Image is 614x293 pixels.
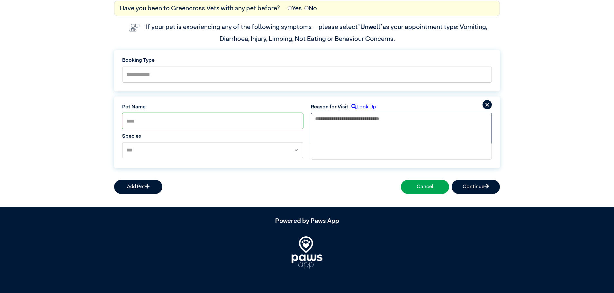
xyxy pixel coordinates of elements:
[401,180,449,194] button: Cancel
[127,21,142,34] img: vet
[311,103,348,111] label: Reason for Visit
[452,180,500,194] button: Continue
[288,6,292,10] input: Yes
[146,24,489,42] label: If your pet is experiencing any of the following symptoms – please select as your appointment typ...
[114,180,162,194] button: Add Pet
[304,6,309,10] input: No
[120,4,280,13] label: Have you been to Greencross Vets with any pet before?
[348,103,376,111] label: Look Up
[122,103,303,111] label: Pet Name
[122,133,303,140] label: Species
[288,4,302,13] label: Yes
[304,4,317,13] label: No
[358,24,383,30] span: “Unwell”
[114,217,500,225] h5: Powered by Paws App
[292,236,322,269] img: PawsApp
[122,57,492,64] label: Booking Type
